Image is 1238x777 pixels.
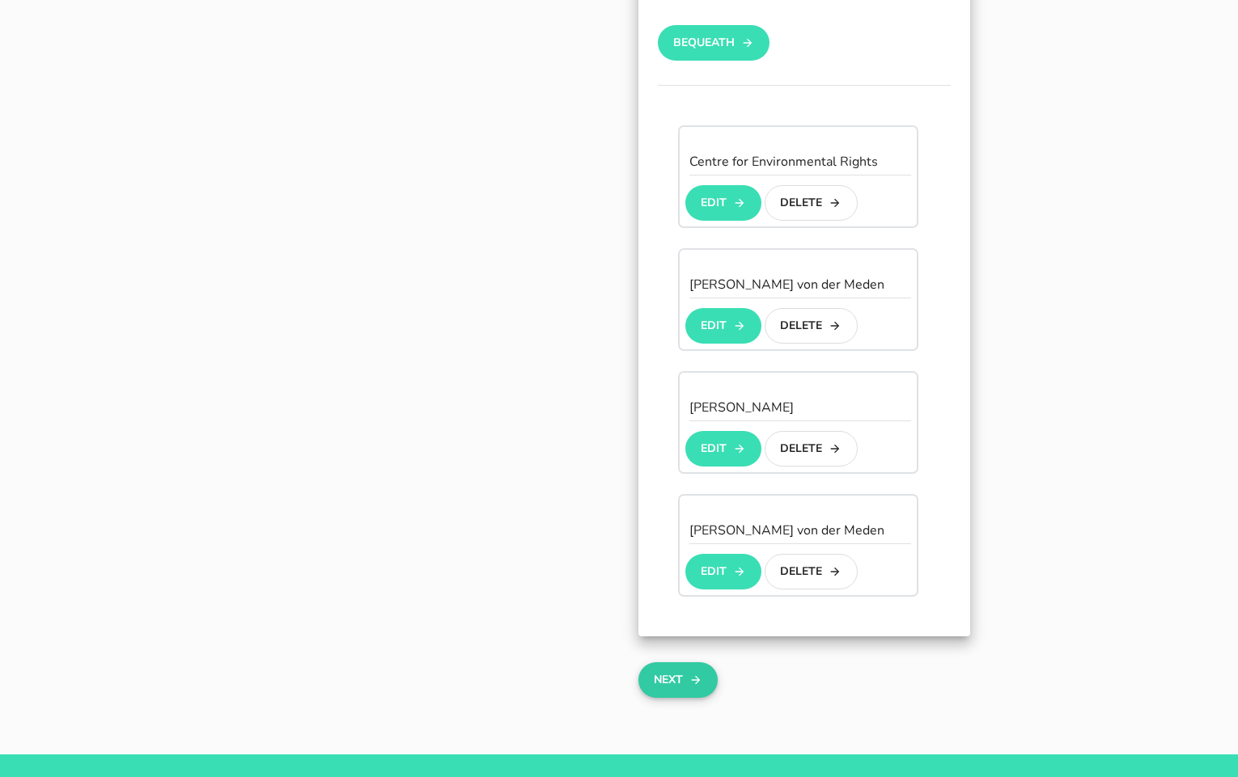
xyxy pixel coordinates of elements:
[689,276,884,293] span: [PERSON_NAME] von der Meden
[685,185,761,221] button: Edit
[765,431,858,467] button: Delete
[689,522,884,539] span: [PERSON_NAME] von der Meden
[689,153,878,171] span: Centre for Environmental Rights
[685,431,761,467] button: Edit
[685,308,761,344] button: Edit
[685,554,761,589] button: Edit
[765,554,858,589] button: Delete
[689,399,794,416] span: [PERSON_NAME]
[765,185,858,221] button: Delete
[638,662,717,698] button: Next
[765,308,858,344] button: Delete
[658,25,770,61] button: Bequeath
